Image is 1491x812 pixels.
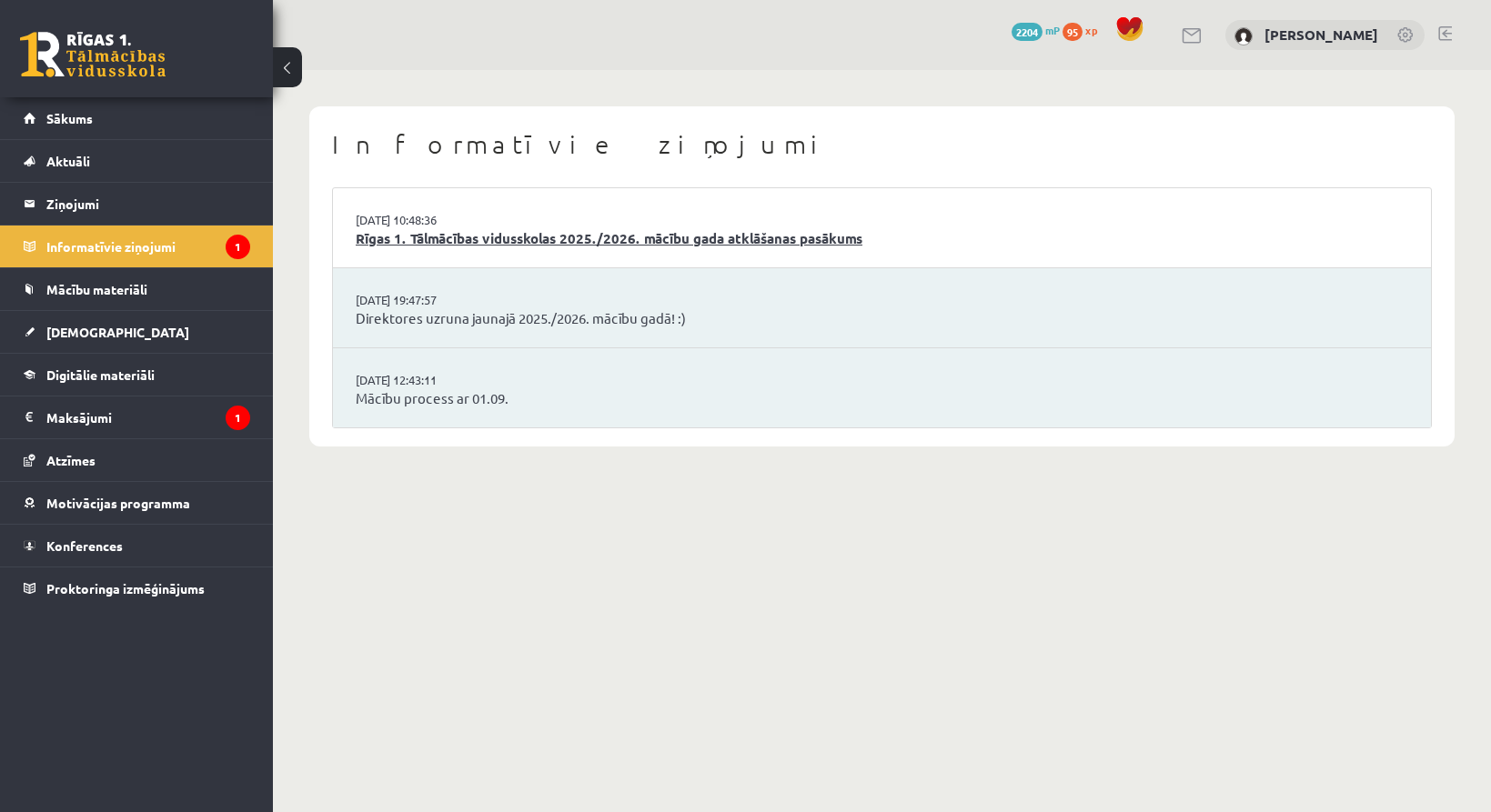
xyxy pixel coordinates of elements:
span: 2204 [1012,23,1043,41]
a: [PERSON_NAME] [1264,25,1378,44]
legend: Maksājumi [46,396,250,438]
a: Rīgas 1. Tālmācības vidusskolas 2025./2026. mācību gada atklāšanas pasākums [356,228,1408,249]
i: 1 [226,235,250,259]
a: [DATE] 12:43:11 [356,371,492,389]
a: Informatīvie ziņojumi1 [24,226,250,267]
span: Atzīmes [46,452,96,468]
span: Aktuāli [46,153,90,169]
a: [DATE] 19:47:57 [356,291,492,309]
span: Mācību materiāli [46,281,147,297]
span: [DEMOGRAPHIC_DATA] [46,324,189,340]
span: 95 [1063,23,1083,41]
a: Aktuāli [24,140,250,182]
a: Mācību materiāli [24,268,250,310]
a: 2204 mP [1012,23,1060,37]
legend: Informatīvie ziņojumi [46,226,250,267]
a: Mācību process ar 01.09. [356,388,1408,409]
i: 1 [226,406,250,430]
span: Digitālie materiāli [46,366,155,383]
a: [DATE] 10:48:36 [356,211,492,229]
a: Direktores uzruna jaunajā 2025./2026. mācību gadā! :) [356,308,1408,329]
span: Konferences [46,537,123,554]
a: Ziņojumi [24,183,250,225]
img: Baiba Gertnere [1234,27,1253,45]
span: Proktoringa izmēģinājums [46,580,205,596]
a: Sākums [24,97,250,139]
a: 95 xp [1063,23,1106,37]
a: Digitālie materiāli [24,354,250,396]
span: mP [1045,23,1060,37]
a: Maksājumi1 [24,396,250,438]
a: Konferences [24,525,250,566]
span: Motivācijas programma [46,495,190,511]
a: [DEMOGRAPHIC_DATA] [24,311,250,353]
h1: Informatīvie ziņojumi [332,129,1432,160]
a: Proktoringa izmēģinājums [24,567,250,609]
a: Rīgas 1. Tālmācības vidusskola [20,32,166,77]
a: Motivācijas programma [24,482,250,524]
span: xp [1085,23,1097,37]
a: Atzīmes [24,439,250,481]
legend: Ziņojumi [46,183,250,225]
span: Sākums [46,110,93,126]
